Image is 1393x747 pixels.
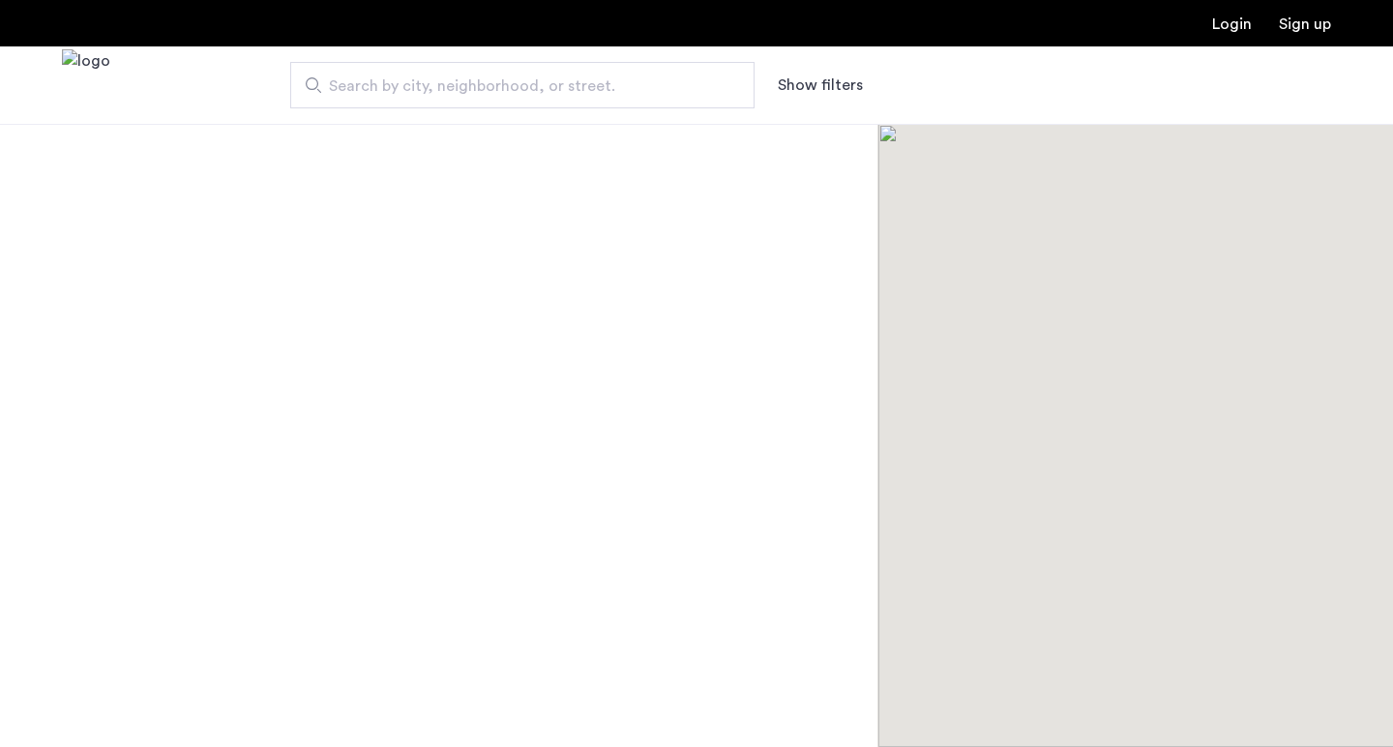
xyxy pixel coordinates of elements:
[778,74,863,97] button: Show or hide filters
[329,75,700,98] span: Search by city, neighborhood, or street.
[1212,16,1252,32] a: Login
[290,62,755,108] input: Apartment Search
[62,49,110,122] a: Cazamio Logo
[1279,16,1331,32] a: Registration
[62,49,110,122] img: logo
